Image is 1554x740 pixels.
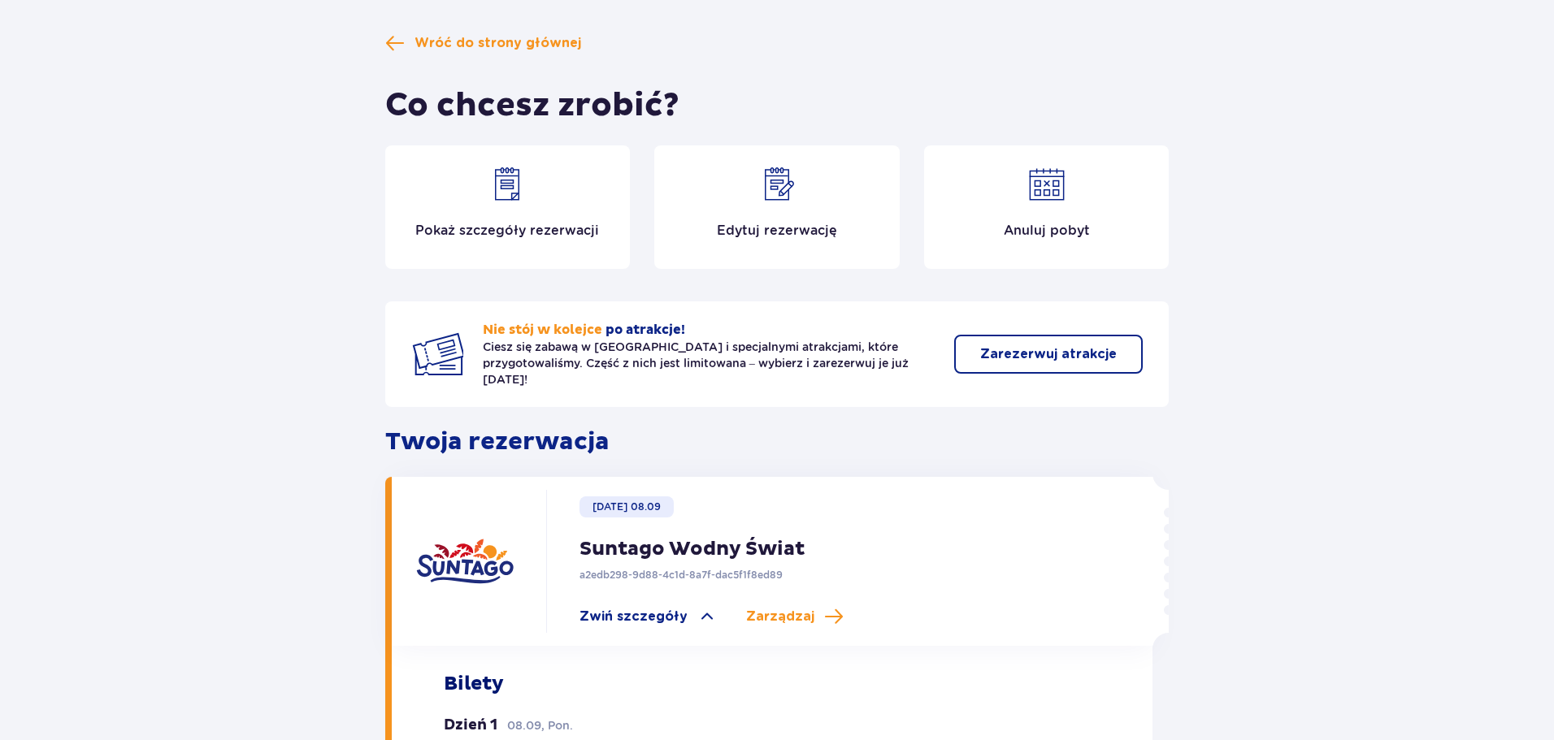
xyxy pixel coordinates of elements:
[717,222,837,240] p: Edytuj rezerwację
[746,608,814,625] span: Zarządzaj
[385,426,1170,457] p: Twoja rezerwacja
[444,672,504,696] p: Bilety
[411,328,463,380] img: Two tickets icon
[954,335,1143,374] button: Zarezerwuj atrakcje
[757,165,797,204] img: Edit reservation icon
[593,500,661,514] p: [DATE] 08.09
[579,568,783,582] p: a2edb298-9d88-4c1d-8a7f-dac5f1f8ed89
[579,608,688,625] span: Zwiń szczegóły
[483,339,935,387] p: Ciesz się zabawą w [GEOGRAPHIC_DATA] i specjalnymi atrakcjami, które przygotowaliśmy. Część z nic...
[606,322,685,338] span: po atrakcje!
[415,222,599,240] p: Pokaż szczegóły rezerwacji
[488,165,527,204] img: Show details icon
[1027,165,1066,204] img: Cancel reservation icon
[483,322,602,338] span: Nie stój w kolejce
[385,85,679,126] h1: Co chcesz zrobić?
[444,716,497,735] p: Dzień 1
[415,34,581,52] span: Wróć do strony głównej
[1004,222,1090,240] p: Anuluj pobyt
[385,33,581,53] a: Wróć do strony głównej
[416,513,514,610] img: Suntago logo
[746,607,844,626] a: Zarządzaj
[507,717,573,734] p: 08.09, Pon.
[579,607,717,626] a: Zwiń szczegóły
[579,537,805,561] p: Suntago Wodny Świat
[980,345,1117,363] p: Zarezerwuj atrakcje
